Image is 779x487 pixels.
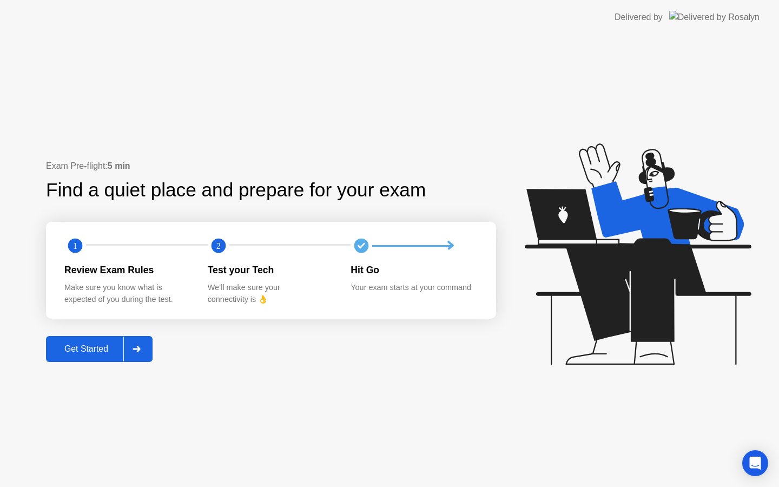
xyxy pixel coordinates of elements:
[742,450,768,476] div: Open Intercom Messenger
[73,241,77,251] text: 1
[46,176,427,205] div: Find a quiet place and prepare for your exam
[49,344,123,354] div: Get Started
[64,263,190,277] div: Review Exam Rules
[64,282,190,305] div: Make sure you know what is expected of you during the test.
[615,11,663,24] div: Delivered by
[669,11,760,23] img: Delivered by Rosalyn
[108,161,130,170] b: 5 min
[351,263,477,277] div: Hit Go
[208,263,334,277] div: Test your Tech
[46,336,153,362] button: Get Started
[208,282,334,305] div: We’ll make sure your connectivity is 👌
[216,241,221,251] text: 2
[46,160,496,173] div: Exam Pre-flight:
[351,282,477,294] div: Your exam starts at your command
